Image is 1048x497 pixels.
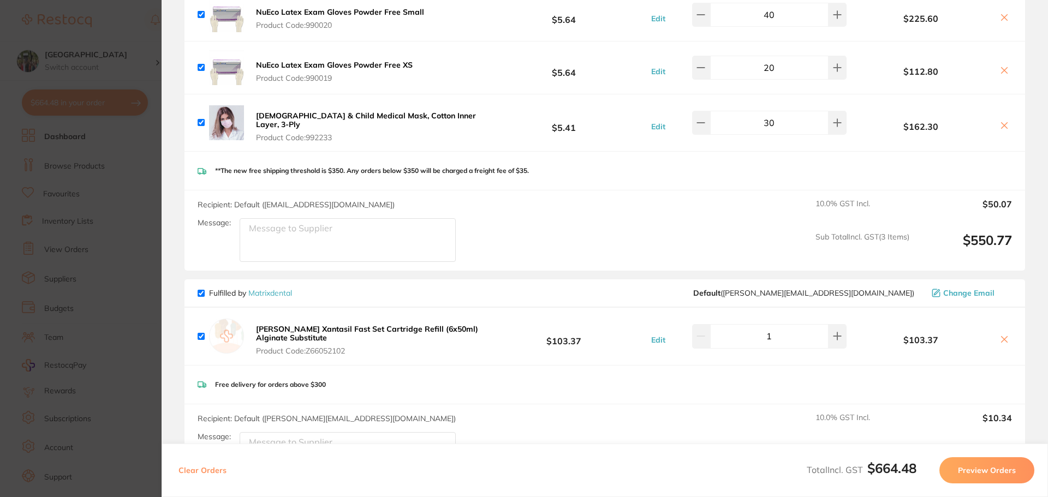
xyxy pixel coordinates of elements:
b: $664.48 [867,460,916,476]
button: Edit [648,122,669,131]
output: $10.34 [918,413,1012,437]
b: [DEMOGRAPHIC_DATA] & Child Medical Mask, Cotton Inner Layer, 3-Ply [256,111,476,129]
span: Product Code: Z66052102 [256,346,479,355]
b: $103.37 [483,326,645,346]
span: Total Incl. GST [807,464,916,475]
span: Product Code: 992233 [256,133,479,142]
label: Message: [198,432,231,441]
button: Preview Orders [939,457,1034,483]
span: 10.0 % GST Incl. [815,413,909,437]
b: NuEco Latex Exam Gloves Powder Free XS [256,60,413,70]
b: $5.41 [483,112,645,133]
span: Change Email [943,289,995,297]
button: Clear Orders [175,457,230,483]
output: $50.07 [918,199,1012,223]
b: $5.64 [483,4,645,25]
p: Free delivery for orders above $300 [215,381,326,388]
span: 10.0 % GST Incl. [815,199,909,223]
b: $103.37 [849,335,992,345]
button: NuEco Latex Exam Gloves Powder Free XS Product Code:990019 [253,60,416,83]
img: a3R3d21kdA [209,105,244,140]
b: NuEco Latex Exam Gloves Powder Free Small [256,7,424,17]
b: Default [693,288,720,298]
button: Edit [648,67,669,76]
span: peter@matrixdental.com.au [693,289,914,297]
button: NuEco Latex Exam Gloves Powder Free Small Product Code:990020 [253,7,427,30]
p: Fulfilled by [209,289,292,297]
a: Matrixdental [248,288,292,298]
span: Product Code: 990020 [256,21,424,29]
span: Product Code: 990019 [256,74,413,82]
b: $5.64 [483,57,645,77]
span: Recipient: Default ( [EMAIL_ADDRESS][DOMAIN_NAME] ) [198,200,395,209]
button: Change Email [928,288,1012,298]
b: $225.60 [849,14,992,23]
label: Message: [198,218,231,227]
button: Edit [648,14,669,23]
img: empty.jpg [209,319,244,354]
b: $162.30 [849,122,992,131]
b: [PERSON_NAME] Xantasil Fast Set Cartridge Refill (6x50ml) Alginate Substitute [256,324,478,343]
img: cTJ1cTRmMg [209,50,244,85]
p: **The new free shipping threshold is $350. Any orders below $350 will be charged a freight fee of... [215,167,529,175]
span: Sub Total Incl. GST ( 3 Items) [815,232,909,262]
button: [DEMOGRAPHIC_DATA] & Child Medical Mask, Cotton Inner Layer, 3-Ply Product Code:992233 [253,111,483,142]
button: [PERSON_NAME] Xantasil Fast Set Cartridge Refill (6x50ml) Alginate Substitute Product Code:Z66052102 [253,324,483,356]
b: $112.80 [849,67,992,76]
output: $550.77 [918,232,1012,262]
button: Edit [648,335,669,345]
span: Recipient: Default ( [PERSON_NAME][EMAIL_ADDRESS][DOMAIN_NAME] ) [198,414,456,423]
